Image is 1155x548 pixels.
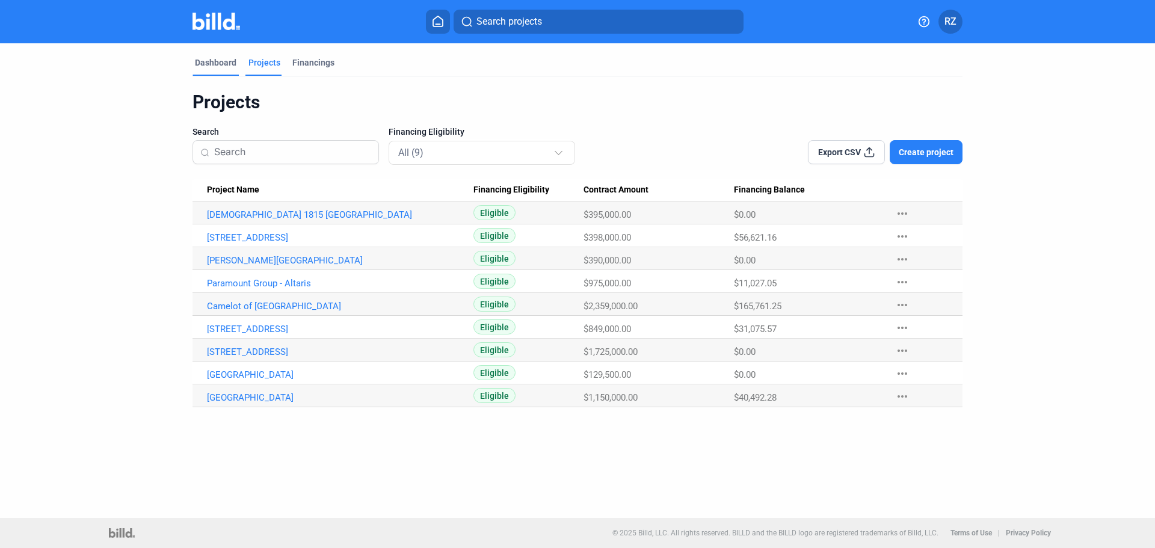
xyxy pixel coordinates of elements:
span: $390,000.00 [584,255,631,266]
a: [DEMOGRAPHIC_DATA] 1815 [GEOGRAPHIC_DATA] [207,209,473,220]
span: $0.00 [734,346,756,357]
b: Terms of Use [950,529,992,537]
span: Eligible [473,228,516,243]
img: Billd Company Logo [192,13,240,30]
span: Export CSV [818,146,861,158]
a: Camelot of [GEOGRAPHIC_DATA] [207,301,473,312]
div: Contract Amount [584,185,734,195]
span: $395,000.00 [584,209,631,220]
span: $165,761.25 [734,301,781,312]
input: Search [214,140,371,165]
span: Eligible [473,365,516,380]
div: Financing Eligibility [473,185,584,195]
span: Eligible [473,319,516,334]
span: Eligible [473,388,516,403]
span: Eligible [473,274,516,289]
span: Contract Amount [584,185,648,195]
mat-icon: more_horiz [895,389,910,404]
span: $11,027.05 [734,278,777,289]
span: $0.00 [734,255,756,266]
span: $31,075.57 [734,324,777,334]
a: [GEOGRAPHIC_DATA] [207,369,473,380]
a: Paramount Group - Altaris [207,278,473,289]
span: $2,359,000.00 [584,301,638,312]
p: | [998,529,1000,537]
span: $1,150,000.00 [584,392,638,403]
button: Create project [890,140,962,164]
span: Search [192,126,219,138]
span: Project Name [207,185,259,195]
a: [STREET_ADDRESS] [207,232,473,243]
span: Financing Eligibility [389,126,464,138]
div: Dashboard [195,57,236,69]
a: [PERSON_NAME][GEOGRAPHIC_DATA] [207,255,473,266]
span: $849,000.00 [584,324,631,334]
p: © 2025 Billd, LLC. All rights reserved. BILLD and the BILLD logo are registered trademarks of Bil... [612,529,938,537]
span: Eligible [473,205,516,220]
span: $0.00 [734,369,756,380]
mat-icon: more_horiz [895,321,910,335]
span: $0.00 [734,209,756,220]
span: $129,500.00 [584,369,631,380]
span: Eligible [473,342,516,357]
span: Search projects [476,14,542,29]
span: $1,725,000.00 [584,346,638,357]
b: Privacy Policy [1006,529,1051,537]
mat-icon: more_horiz [895,343,910,358]
span: $398,000.00 [584,232,631,243]
mat-icon: more_horiz [895,206,910,221]
button: Search projects [454,10,744,34]
div: Financing Balance [734,185,883,195]
mat-icon: more_horiz [895,229,910,244]
span: Create project [899,146,953,158]
button: Export CSV [808,140,885,164]
img: logo [109,528,135,538]
span: Eligible [473,297,516,312]
mat-icon: more_horiz [895,275,910,289]
span: RZ [944,14,956,29]
span: Financing Balance [734,185,805,195]
a: [GEOGRAPHIC_DATA] [207,392,473,403]
span: Financing Eligibility [473,185,549,195]
span: Eligible [473,251,516,266]
div: Projects [248,57,280,69]
span: $56,621.16 [734,232,777,243]
mat-icon: more_horiz [895,298,910,312]
a: [STREET_ADDRESS] [207,346,473,357]
div: Financings [292,57,334,69]
mat-icon: more_horiz [895,366,910,381]
mat-icon: more_horiz [895,252,910,266]
span: $975,000.00 [584,278,631,289]
div: Project Name [207,185,473,195]
button: RZ [938,10,962,34]
mat-select-trigger: All (9) [398,147,423,158]
span: $40,492.28 [734,392,777,403]
a: [STREET_ADDRESS] [207,324,473,334]
div: Projects [192,91,962,114]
